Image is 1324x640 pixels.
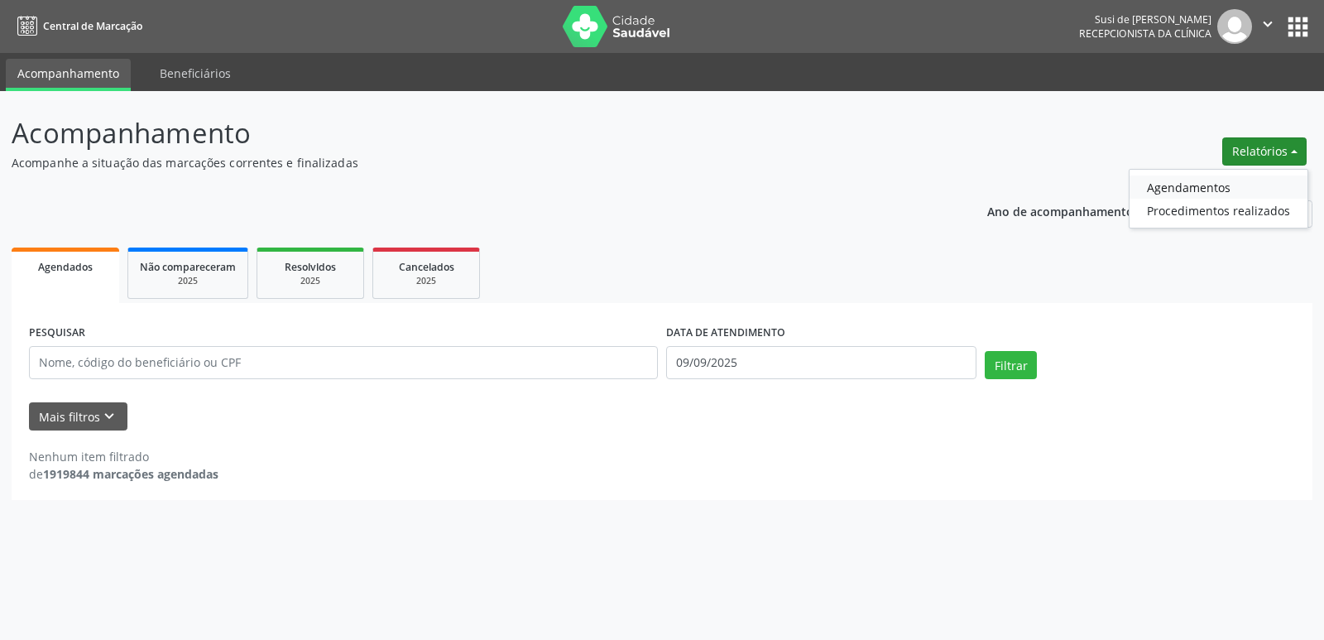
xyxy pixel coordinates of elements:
p: Ano de acompanhamento [987,200,1134,221]
strong: 1919844 marcações agendadas [43,466,218,482]
span: Cancelados [399,260,454,274]
ul: Relatórios [1129,169,1308,229]
button: Mais filtroskeyboard_arrow_down [29,402,127,431]
a: Beneficiários [148,59,242,88]
button: Relatórios [1222,137,1307,166]
button:  [1252,9,1283,44]
a: Acompanhamento [6,59,131,91]
button: Filtrar [985,351,1037,379]
div: de [29,465,218,483]
div: 2025 [385,275,468,287]
a: Central de Marcação [12,12,142,40]
span: Não compareceram [140,260,236,274]
span: Resolvidos [285,260,336,274]
div: 2025 [269,275,352,287]
input: Selecione um intervalo [666,346,976,379]
button: apps [1283,12,1312,41]
div: Susi de [PERSON_NAME] [1079,12,1211,26]
i: keyboard_arrow_down [100,407,118,426]
span: Agendados [38,260,93,274]
a: Procedimentos realizados [1130,199,1307,222]
span: Central de Marcação [43,19,142,33]
label: PESQUISAR [29,320,85,346]
label: DATA DE ATENDIMENTO [666,320,785,346]
i:  [1259,15,1277,33]
p: Acompanhamento [12,113,922,154]
a: Agendamentos [1130,176,1307,199]
input: Nome, código do beneficiário ou CPF [29,346,658,379]
div: 2025 [140,275,236,287]
span: Recepcionista da clínica [1079,26,1211,41]
div: Nenhum item filtrado [29,448,218,465]
p: Acompanhe a situação das marcações correntes e finalizadas [12,154,922,171]
img: img [1217,9,1252,44]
